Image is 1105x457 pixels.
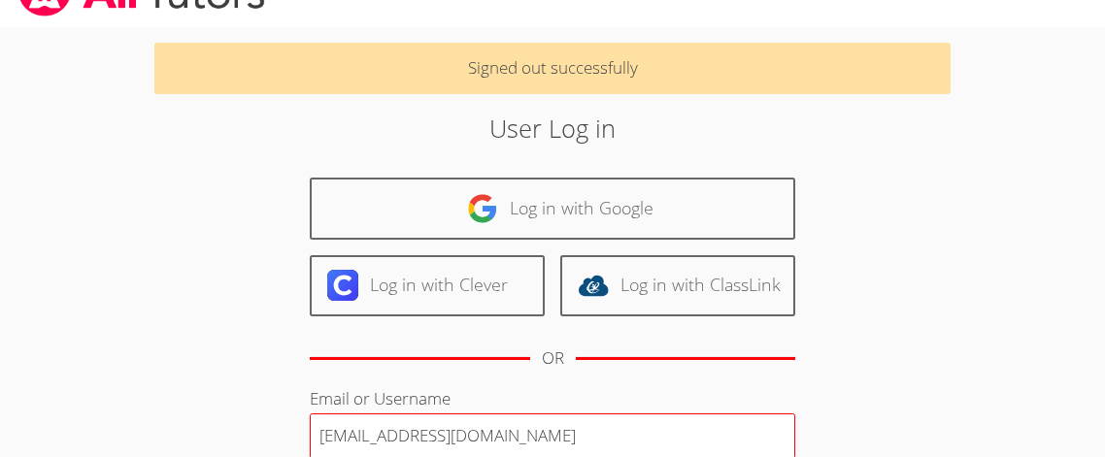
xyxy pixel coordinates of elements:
[310,387,451,409] label: Email or Username
[310,255,545,316] a: Log in with Clever
[154,43,950,94] p: Signed out successfully
[254,110,852,147] h2: User Log in
[542,344,564,373] div: OR
[560,255,795,316] a: Log in with ClassLink
[578,270,609,301] img: classlink-logo-d6bb404cc1216ec64c9a2012d9dc4662098be43eaf13dc465df04b49fa7ab582.svg
[467,193,498,224] img: google-logo-50288ca7cdecda66e5e0955fdab243c47b7ad437acaf1139b6f446037453330a.svg
[310,178,795,239] a: Log in with Google
[327,270,358,301] img: clever-logo-6eab21bc6e7a338710f1a6ff85c0baf02591cd810cc4098c63d3a4b26e2feb20.svg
